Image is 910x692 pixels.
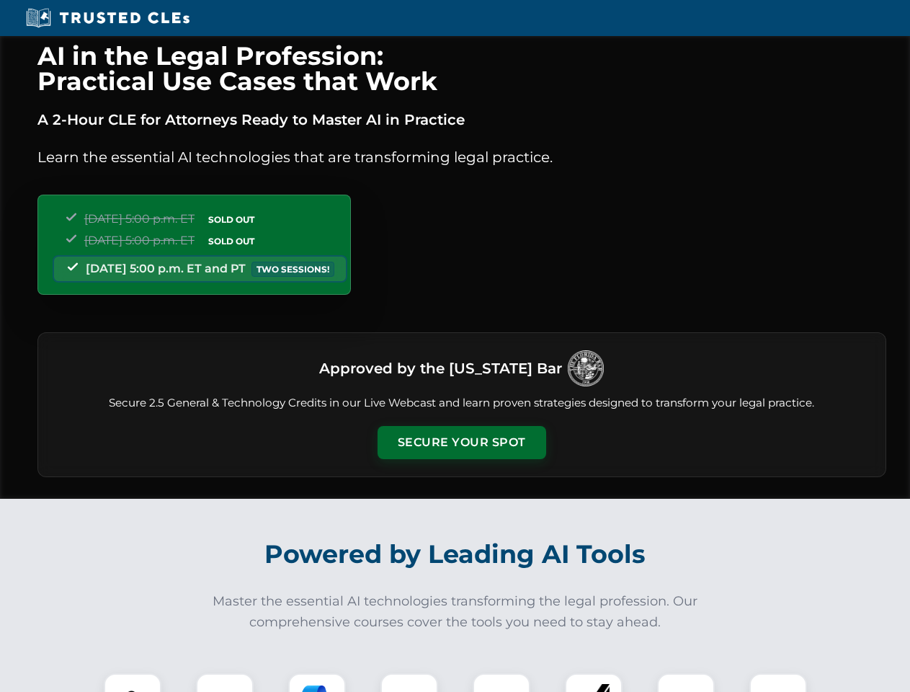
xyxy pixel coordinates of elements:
h2: Powered by Leading AI Tools [56,529,855,580]
span: [DATE] 5:00 p.m. ET [84,212,195,226]
img: Trusted CLEs [22,7,194,29]
span: [DATE] 5:00 p.m. ET [84,234,195,247]
span: SOLD OUT [203,234,259,249]
p: Secure 2.5 General & Technology Credits in our Live Webcast and learn proven strategies designed ... [55,395,868,412]
img: Logo [568,350,604,386]
span: SOLD OUT [203,212,259,227]
p: Learn the essential AI technologies that are transforming legal practice. [37,146,886,169]
h3: Approved by the [US_STATE] Bar [319,355,562,381]
h1: AI in the Legal Profession: Practical Use Cases that Work [37,43,886,94]
p: A 2-Hour CLE for Attorneys Ready to Master AI in Practice [37,108,886,131]
button: Secure Your Spot [378,426,546,459]
p: Master the essential AI technologies transforming the legal profession. Our comprehensive courses... [203,591,708,633]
